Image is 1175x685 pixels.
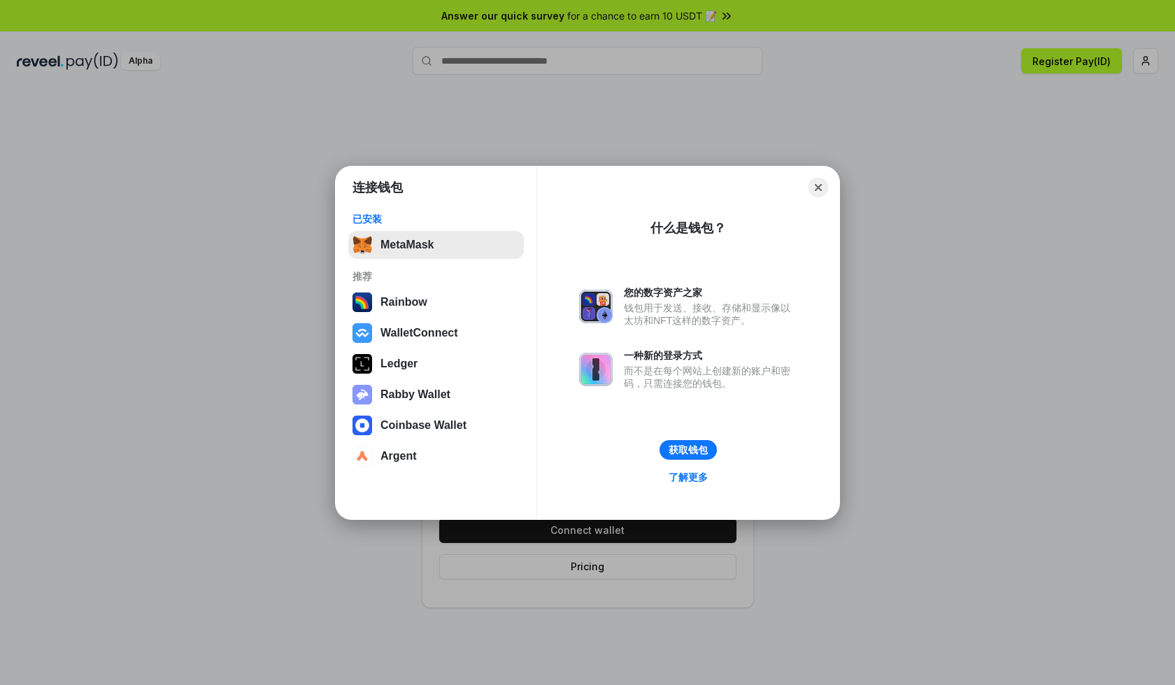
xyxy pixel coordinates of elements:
[352,292,372,312] img: svg+xml,%3Csvg%20width%3D%22120%22%20height%3D%22120%22%20viewBox%3D%220%200%20120%20120%22%20fil...
[348,319,524,347] button: WalletConnect
[660,440,717,460] button: 获取钱包
[352,270,520,283] div: 推荐
[624,286,797,299] div: 您的数字资产之家
[380,388,450,401] div: Rabby Wallet
[352,213,520,225] div: 已安装
[348,411,524,439] button: Coinbase Wallet
[624,302,797,327] div: 钱包用于发送、接收、存储和显示像以太坊和NFT这样的数字资产。
[380,450,417,462] div: Argent
[348,381,524,409] button: Rabby Wallet
[660,468,716,486] a: 了解更多
[669,471,708,483] div: 了解更多
[650,220,726,236] div: 什么是钱包？
[348,350,524,378] button: Ledger
[380,239,434,251] div: MetaMask
[352,235,372,255] img: svg+xml,%3Csvg%20fill%3D%22none%22%20height%3D%2233%22%20viewBox%3D%220%200%2035%2033%22%20width%...
[380,327,458,339] div: WalletConnect
[579,290,613,323] img: svg+xml,%3Csvg%20xmlns%3D%22http%3A%2F%2Fwww.w3.org%2F2000%2Fsvg%22%20fill%3D%22none%22%20viewBox...
[380,358,418,370] div: Ledger
[380,419,467,432] div: Coinbase Wallet
[352,323,372,343] img: svg+xml,%3Csvg%20width%3D%2228%22%20height%3D%2228%22%20viewBox%3D%220%200%2028%2028%22%20fill%3D...
[380,296,427,309] div: Rainbow
[352,179,403,196] h1: 连接钱包
[809,178,828,197] button: Close
[579,353,613,386] img: svg+xml,%3Csvg%20xmlns%3D%22http%3A%2F%2Fwww.w3.org%2F2000%2Fsvg%22%20fill%3D%22none%22%20viewBox...
[348,442,524,470] button: Argent
[669,444,708,456] div: 获取钱包
[348,231,524,259] button: MetaMask
[352,446,372,466] img: svg+xml,%3Csvg%20width%3D%2228%22%20height%3D%2228%22%20viewBox%3D%220%200%2028%2028%22%20fill%3D...
[352,354,372,374] img: svg+xml,%3Csvg%20xmlns%3D%22http%3A%2F%2Fwww.w3.org%2F2000%2Fsvg%22%20width%3D%2228%22%20height%3...
[624,365,797,390] div: 而不是在每个网站上创建新的账户和密码，只需连接您的钱包。
[624,349,797,362] div: 一种新的登录方式
[352,416,372,435] img: svg+xml,%3Csvg%20width%3D%2228%22%20height%3D%2228%22%20viewBox%3D%220%200%2028%2028%22%20fill%3D...
[348,288,524,316] button: Rainbow
[352,385,372,404] img: svg+xml,%3Csvg%20xmlns%3D%22http%3A%2F%2Fwww.w3.org%2F2000%2Fsvg%22%20fill%3D%22none%22%20viewBox...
